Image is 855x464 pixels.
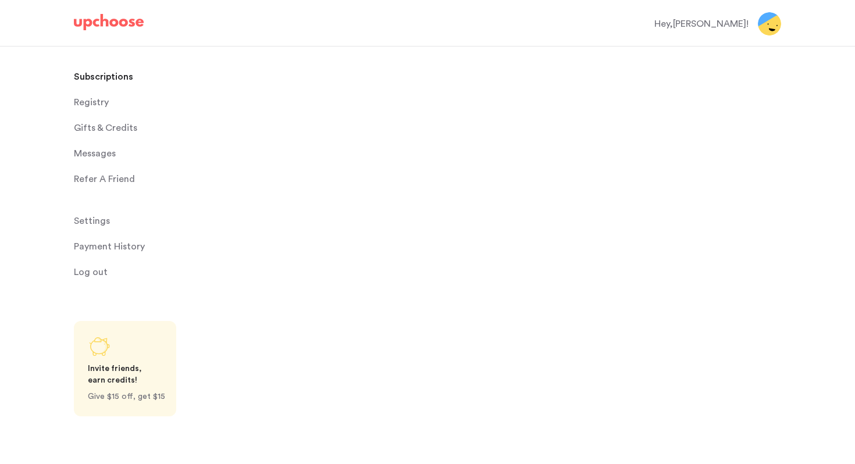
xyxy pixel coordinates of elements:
span: Messages [74,142,116,165]
a: Share UpChoose [74,321,176,416]
p: Payment History [74,235,145,258]
p: Refer A Friend [74,167,135,191]
span: Registry [74,91,109,114]
a: Payment History [74,235,241,258]
a: Subscriptions [74,65,241,88]
span: Gifts & Credits [74,116,137,140]
a: Settings [74,209,241,233]
a: Messages [74,142,241,165]
p: Subscriptions [74,65,133,88]
div: Hey, [PERSON_NAME] ! [654,17,749,31]
a: UpChoose [74,14,144,35]
a: Log out [74,260,241,284]
span: Log out [74,260,108,284]
img: UpChoose [74,14,144,30]
a: Gifts & Credits [74,116,241,140]
a: Registry [74,91,241,114]
span: Settings [74,209,110,233]
a: Refer A Friend [74,167,241,191]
